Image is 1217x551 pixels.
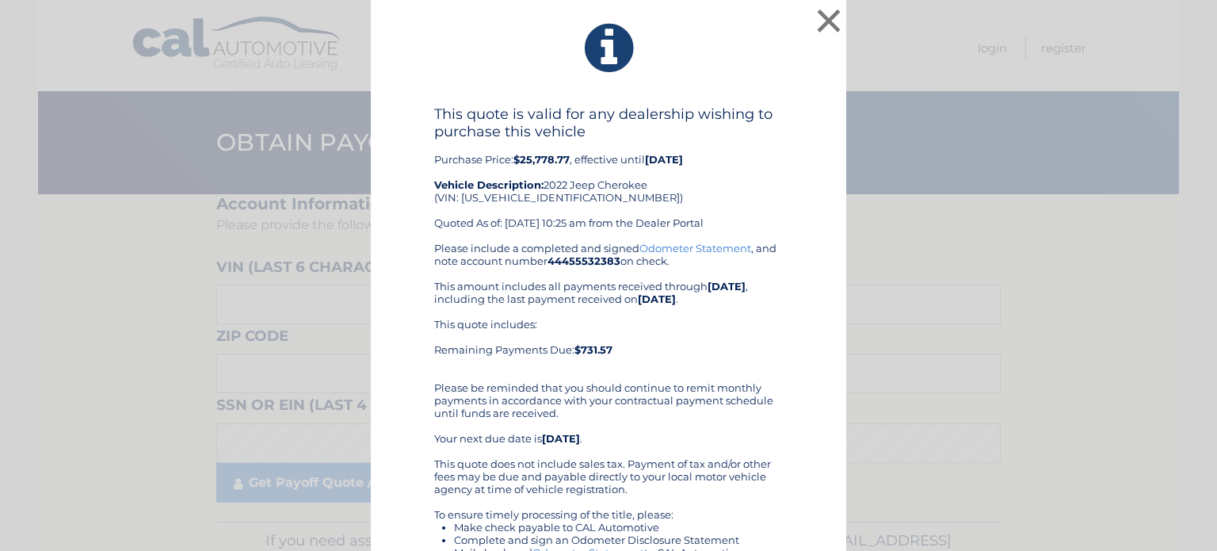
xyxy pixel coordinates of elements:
[434,105,783,242] div: Purchase Price: , effective until 2022 Jeep Cherokee (VIN: [US_VEHICLE_IDENTIFICATION_NUMBER]) Qu...
[434,318,783,369] div: This quote includes: Remaining Payments Due:
[645,153,683,166] b: [DATE]
[574,343,612,356] b: $731.57
[547,254,620,267] b: 44455532383
[454,521,783,534] li: Make check payable to CAL Automotive
[708,280,746,293] b: [DATE]
[542,432,580,445] b: [DATE]
[813,5,845,36] button: ×
[639,242,751,254] a: Odometer Statement
[513,153,570,166] b: $25,778.77
[434,105,783,140] h4: This quote is valid for any dealership wishing to purchase this vehicle
[454,534,783,546] li: Complete and sign an Odometer Disclosure Statement
[434,178,544,191] strong: Vehicle Description:
[638,293,676,305] b: [DATE]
